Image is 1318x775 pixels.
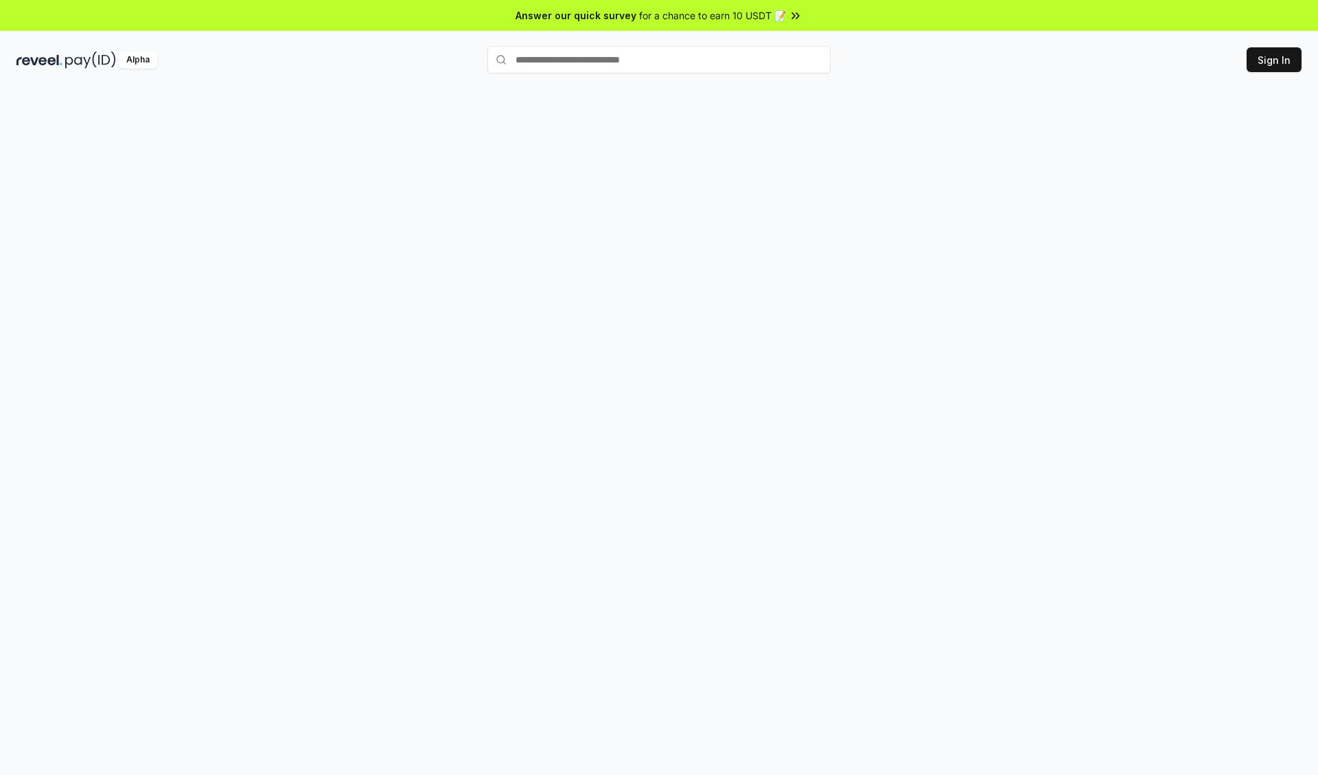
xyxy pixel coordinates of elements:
button: Sign In [1247,47,1302,72]
img: pay_id [65,51,116,69]
span: for a chance to earn 10 USDT 📝 [639,8,786,23]
div: Alpha [119,51,157,69]
span: Answer our quick survey [516,8,636,23]
img: reveel_dark [16,51,62,69]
